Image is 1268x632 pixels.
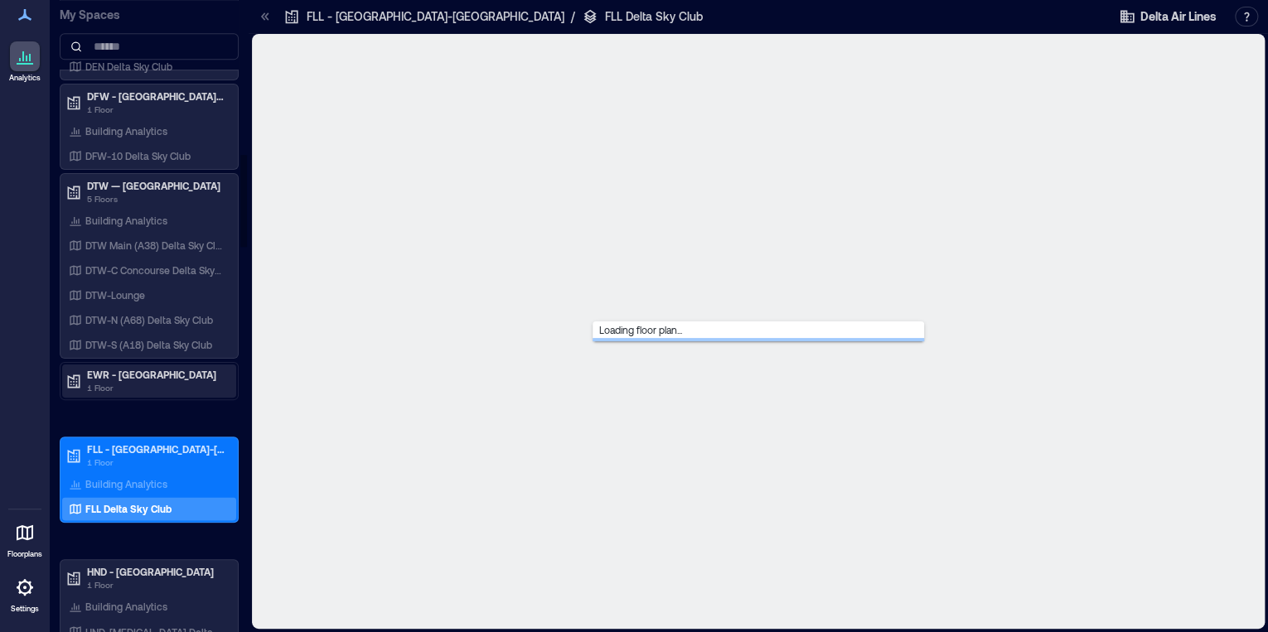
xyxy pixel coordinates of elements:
p: DEN Delta Sky Club [85,60,172,73]
p: Analytics [9,73,41,83]
p: FLL - [GEOGRAPHIC_DATA]-[GEOGRAPHIC_DATA] [87,442,226,456]
a: Settings [5,567,45,619]
p: FLL Delta Sky Club [85,502,172,515]
p: Building Analytics [85,214,167,227]
p: 1 Floor [87,456,226,469]
p: DTW-Lounge [85,288,145,302]
p: 1 Floor [87,381,226,394]
p: DTW-C Concourse Delta Sky Club [85,263,223,277]
p: HND - [GEOGRAPHIC_DATA] [87,565,226,578]
span: Loading floor plan... [593,317,689,342]
a: Floorplans [2,513,47,564]
p: My Spaces [60,7,239,23]
span: Delta Air Lines [1140,8,1217,25]
p: FLL - [GEOGRAPHIC_DATA]-[GEOGRAPHIC_DATA] [307,8,564,25]
p: DFW-10 Delta Sky Club [85,149,191,162]
p: Settings [11,604,39,614]
p: DTW — [GEOGRAPHIC_DATA] [87,179,226,192]
p: DTW-S (A18) Delta Sky Club [85,338,212,351]
p: DTW Main (A38) Delta Sky Club [85,239,223,252]
p: 5 Floors [87,192,226,205]
p: Floorplans [7,549,42,559]
p: FLL Delta Sky Club [605,8,703,25]
p: Building Analytics [85,124,167,137]
p: EWR - [GEOGRAPHIC_DATA] [87,368,226,381]
p: Building Analytics [85,477,167,490]
p: 1 Floor [87,103,226,116]
button: Delta Air Lines [1114,3,1222,30]
p: DFW - [GEOGRAPHIC_DATA]/[GEOGRAPHIC_DATA] [87,89,226,103]
p: / [571,8,575,25]
p: DTW-N (A68) Delta Sky Club [85,313,213,326]
p: 1 Floor [87,578,226,591]
a: Analytics [4,36,46,88]
p: Building Analytics [85,600,167,613]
